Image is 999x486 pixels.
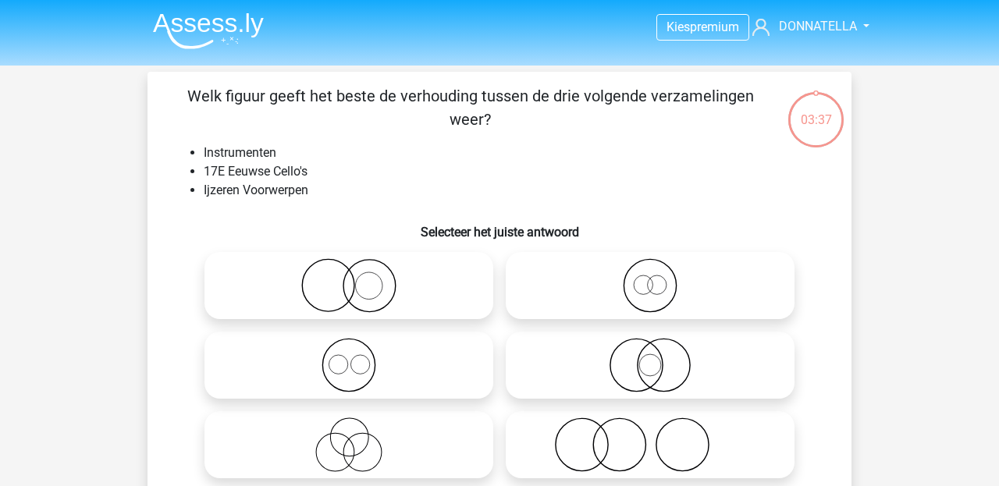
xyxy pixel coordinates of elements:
[667,20,690,34] span: Kies
[172,212,827,239] h6: Selecteer het juiste antwoord
[746,17,859,36] a: DONNATELLA
[204,162,827,181] li: 17E Eeuwse Cello's
[204,144,827,162] li: Instrumenten
[153,12,264,49] img: Assessly
[204,181,827,200] li: Ijzeren Voorwerpen
[172,84,768,131] p: Welk figuur geeft het beste de verhouding tussen de drie volgende verzamelingen weer?
[787,90,845,129] div: 03:37
[657,16,748,37] a: Kiespremium
[690,20,739,34] span: premium
[779,19,857,34] span: DONNATELLA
